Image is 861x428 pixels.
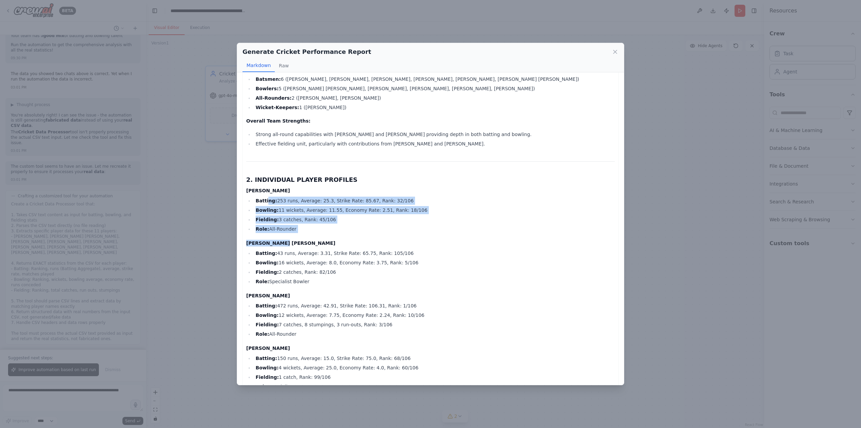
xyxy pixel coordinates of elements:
[256,384,269,389] strong: Role:
[256,207,278,213] strong: Bowling:
[254,216,615,224] li: 3 catches, Rank: 45/106
[256,269,279,275] strong: Fielding:
[246,345,615,352] h4: [PERSON_NAME]
[246,175,615,185] h3: 2. INDIVIDUAL PLAYER PROFILES
[256,217,279,222] strong: Fielding:
[242,59,275,72] button: Markdown
[256,76,281,82] strong: Batsmen:
[254,268,615,276] li: 2 catches, Rank: 82/106
[254,311,615,319] li: 12 wickets, Average: 7.75, Economy Rate: 2.24, Rank: 10/106
[242,47,371,57] h2: Generate Cricket Performance Report
[254,354,615,362] li: 150 runs, Average: 15.0, Strike Rate: 75.0, Rank: 68/106
[254,103,615,111] li: 1 ([PERSON_NAME])
[256,312,278,318] strong: Bowling:
[254,206,615,214] li: 11 wickets, Average: 11.55, Economy Rate: 2.51, Rank: 18/106
[254,225,615,233] li: All-Rounder
[256,303,277,308] strong: Batting:
[246,292,615,299] h4: [PERSON_NAME]
[256,374,279,380] strong: Fielding:
[254,321,615,329] li: 7 catches, 8 stumpings, 3 run-outs, Rank: 3/106
[254,85,615,93] li: 5 ([PERSON_NAME] [PERSON_NAME], [PERSON_NAME], [PERSON_NAME], [PERSON_NAME], [PERSON_NAME])
[256,226,269,232] strong: Role:
[246,187,615,194] h4: [PERSON_NAME]
[256,279,269,284] strong: Role:
[256,198,277,203] strong: Batting:
[254,75,615,83] li: 6 ([PERSON_NAME], [PERSON_NAME], [PERSON_NAME], [PERSON_NAME], [PERSON_NAME], [PERSON_NAME] [PERS...
[275,59,293,72] button: Raw
[254,130,615,138] li: Strong all-round capabilities with [PERSON_NAME] and [PERSON_NAME] providing depth in both battin...
[246,240,615,246] h4: [PERSON_NAME] [PERSON_NAME]
[256,251,277,256] strong: Batting:
[254,364,615,372] li: 4 wickets, Average: 25.0, Economy Rate: 4.0, Rank: 60/106
[254,140,615,148] li: Effective fielding unit, particularly with contributions from [PERSON_NAME] and [PERSON_NAME].
[256,322,279,327] strong: Fielding:
[254,330,615,338] li: All-Rounder
[256,331,269,337] strong: Role:
[254,383,615,391] li: Specialist Batsman
[256,86,278,91] strong: Bowlers:
[254,249,615,257] li: 43 runs, Average: 3.31, Strike Rate: 65.75, Rank: 105/106
[256,95,292,101] strong: All-Rounders:
[254,302,615,310] li: 472 runs, Average: 42.91, Strike Rate: 106.31, Rank: 1/106
[256,356,277,361] strong: Batting:
[256,260,278,265] strong: Bowling:
[254,277,615,286] li: Specialist Bowler
[254,94,615,102] li: 2 ([PERSON_NAME], [PERSON_NAME])
[254,373,615,381] li: 1 catch, Rank: 99/106
[246,118,310,124] strong: Overall Team Strengths:
[256,105,299,110] strong: Wicket-Keepers:
[254,197,615,205] li: 253 runs, Average: 25.3, Strike Rate: 85.67, Rank: 32/106
[256,365,278,370] strong: Bowling:
[254,259,615,267] li: 16 wickets, Average: 8.0, Economy Rate: 3.75, Rank: 5/106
